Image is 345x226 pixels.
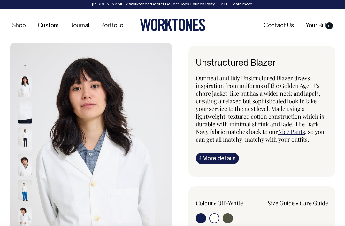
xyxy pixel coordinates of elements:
a: Care Guide [300,199,328,207]
span: • [296,199,298,207]
a: Nice Pants [278,128,305,136]
img: off-white [18,75,32,97]
a: Journal [68,20,92,31]
img: off-white [18,128,32,150]
span: i [199,155,201,161]
span: • [213,199,216,207]
a: Portfolio [99,20,126,31]
label: Off-White [217,199,243,207]
a: Contact Us [261,20,296,31]
img: off-white [18,180,32,202]
a: iMore details [196,153,239,164]
a: Your Bill0 [303,20,335,31]
img: off-white [18,101,32,124]
span: , so you can get all matchy-matchy with your outfits. [196,128,324,143]
span: Our neat and tidy Unstructured Blazer draws inspiration from uniforms of the Golden Age. It's cho... [196,74,324,136]
img: off-white [18,154,32,176]
a: Learn more [231,3,252,6]
div: Colour [196,199,249,207]
h6: Unstructured Blazer [196,58,328,68]
span: 0 [326,22,333,29]
button: Previous [20,59,30,73]
a: Size Guide [268,199,295,207]
a: Custom [35,20,61,31]
div: [PERSON_NAME] × Worktones ‘Secret Sauce’ Book Launch Party, [DATE]. . [6,2,339,7]
a: Shop [10,20,28,31]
